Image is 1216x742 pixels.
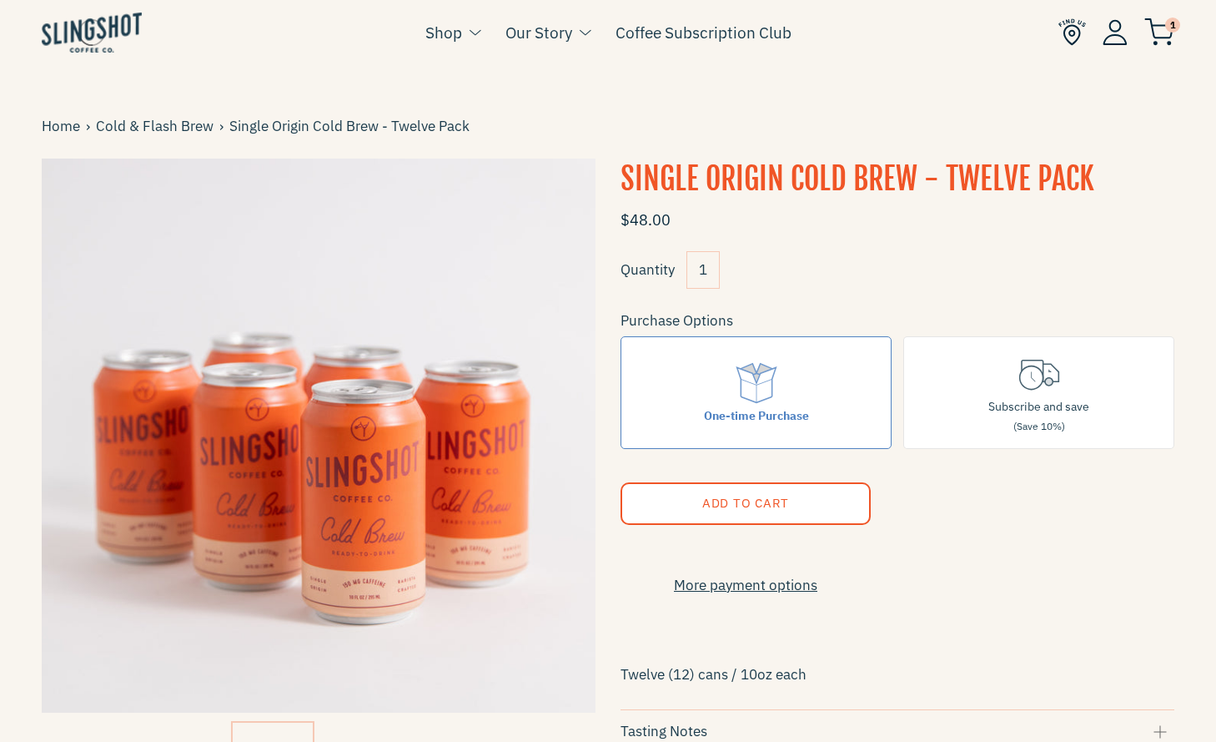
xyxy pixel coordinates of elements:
[1058,18,1086,46] img: Find Us
[505,20,572,45] a: Our Story
[621,260,675,279] label: Quantity
[1103,19,1128,45] img: Account
[1144,22,1174,42] a: 1
[86,115,96,138] span: ›
[988,399,1089,414] span: Subscribe and save
[42,115,86,138] a: Home
[229,115,475,138] span: Single Origin Cold Brew - Twelve Pack
[42,159,595,713] img: Cold Brew Six-Pack
[1013,420,1065,432] span: (Save 10%)
[616,20,791,45] a: Coffee Subscription Club
[704,406,809,425] div: One-time Purchase
[621,660,1174,689] p: Twelve (12) cans / 10oz each
[702,495,789,511] span: Add to Cart
[1165,18,1180,33] span: 1
[621,574,871,597] a: More payment options
[425,20,462,45] a: Shop
[621,210,671,230] span: $48.00
[96,115,219,138] a: Cold & Flash Brew
[621,482,871,525] button: Add to Cart
[621,159,1174,200] h1: Single Origin Cold Brew - Twelve Pack
[219,115,229,138] span: ›
[621,310,733,332] legend: Purchase Options
[1144,18,1174,46] img: cart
